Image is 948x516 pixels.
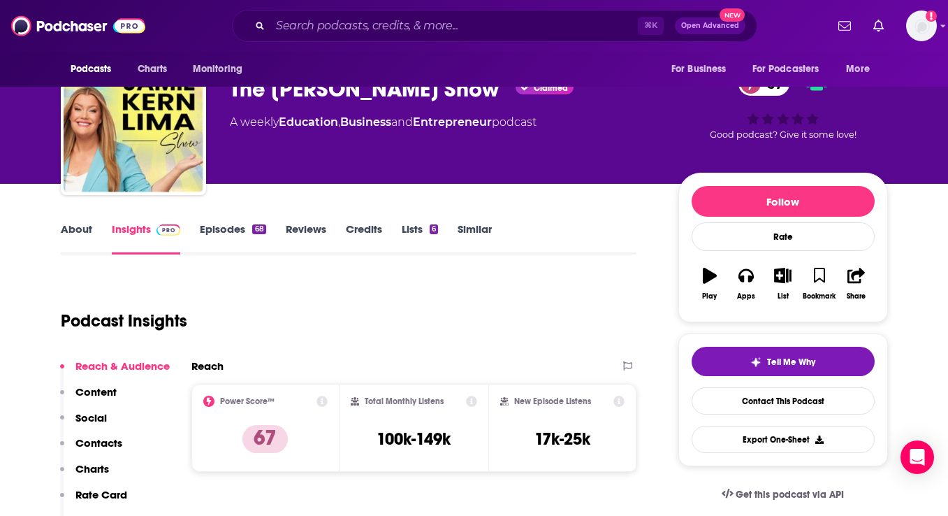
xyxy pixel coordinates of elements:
button: Social [60,411,107,437]
span: For Podcasters [752,59,819,79]
a: Show notifications dropdown [833,14,856,38]
button: open menu [61,56,130,83]
div: Open Intercom Messenger [900,440,934,474]
span: and [391,115,413,129]
a: Education [279,115,338,129]
img: User Profile [906,10,937,41]
button: Charts [60,462,109,488]
span: Get this podcast via API [736,489,844,501]
button: open menu [183,56,261,83]
span: New [720,8,745,22]
button: open menu [743,56,840,83]
p: Contacts [75,436,122,450]
a: Reviews [286,222,326,255]
input: Search podcasts, credits, & more... [270,15,638,37]
span: Tell Me Why [767,357,815,368]
p: Content [75,385,117,399]
h2: New Episode Listens [514,396,591,406]
button: Export One-Sheet [692,426,875,453]
h3: 17k-25k [534,429,590,450]
button: Play [692,259,728,309]
p: Reach & Audience [75,359,170,373]
img: Podchaser Pro [156,224,181,236]
p: Rate Card [75,488,127,501]
button: Bookmark [801,259,838,309]
button: open menu [836,56,887,83]
div: Apps [737,292,755,301]
span: More [846,59,870,79]
h2: Total Monthly Listens [365,396,444,406]
span: ⌘ K [638,17,664,35]
div: Search podcasts, credits, & more... [232,10,757,42]
div: Share [847,292,866,301]
svg: Add a profile image [926,10,937,22]
div: Play [702,292,717,301]
div: Bookmark [803,292,836,301]
a: Business [340,115,391,129]
button: Follow [692,186,875,217]
span: Podcasts [71,59,112,79]
span: Monitoring [193,59,242,79]
a: Show notifications dropdown [868,14,889,38]
button: tell me why sparkleTell Me Why [692,347,875,376]
a: Lists6 [402,222,438,255]
span: , [338,115,340,129]
button: Apps [728,259,764,309]
div: A weekly podcast [230,114,537,131]
p: 67 [242,425,288,453]
div: List [778,292,789,301]
span: For Business [671,59,727,79]
p: Charts [75,462,109,475]
button: Open AdvancedNew [675,17,745,34]
button: Contacts [60,436,122,462]
button: Reach & Audience [60,359,170,385]
a: InsightsPodchaser Pro [112,222,181,255]
a: Contact This Podcast [692,387,875,415]
h3: 100k-149k [377,429,451,450]
span: Good podcast? Give it some love! [710,129,856,140]
button: Share [838,259,874,309]
span: Open Advanced [681,22,739,29]
div: 6 [430,224,438,234]
div: 67Good podcast? Give it some love! [678,62,888,149]
button: Rate Card [60,488,127,514]
span: Charts [138,59,168,79]
p: Social [75,411,107,424]
a: Entrepreneur [413,115,492,129]
span: Claimed [534,85,568,92]
div: Rate [692,222,875,251]
img: The Jamie Kern Lima Show [64,52,203,192]
h2: Reach [191,359,224,373]
button: Content [60,385,117,411]
a: Episodes68 [200,222,265,255]
img: tell me why sparkle [750,357,761,368]
img: Podchaser - Follow, Share and Rate Podcasts [11,13,145,39]
a: Credits [346,222,382,255]
h2: Power Score™ [220,396,275,406]
button: open menu [662,56,744,83]
a: Similar [458,222,492,255]
a: Get this podcast via API [710,478,856,512]
h1: Podcast Insights [61,310,187,331]
button: List [764,259,801,309]
a: About [61,222,92,255]
a: Charts [129,56,176,83]
button: Show profile menu [906,10,937,41]
span: Logged in as alignPR [906,10,937,41]
div: 68 [252,224,265,234]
